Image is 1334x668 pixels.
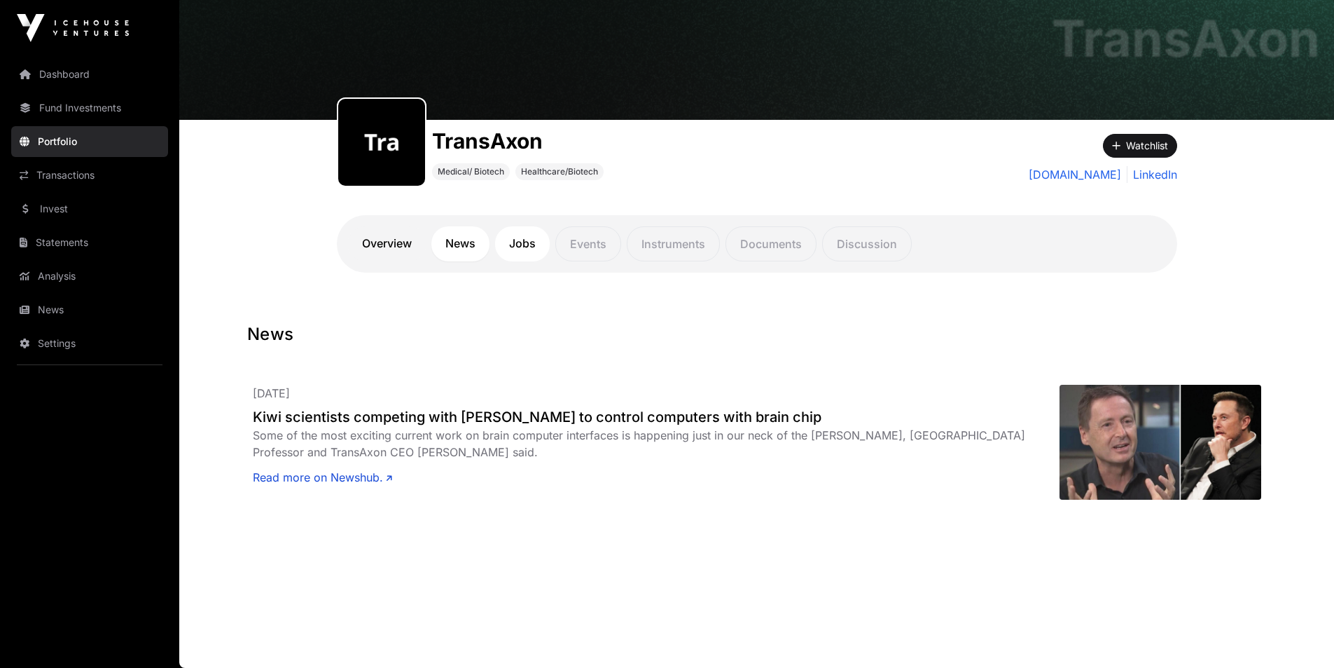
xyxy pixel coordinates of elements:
a: Kiwi scientists competing with [PERSON_NAME] to control computers with brain chip [253,407,1059,427]
img: elon-musk-getty-auckland-uni-aitech-1120.jpg [1059,385,1261,500]
a: Invest [11,193,168,224]
p: Events [555,226,621,261]
a: Overview [348,226,426,261]
span: Medical/ Biotech [438,166,504,177]
a: Fund Investments [11,93,168,123]
p: Discussion [822,226,912,261]
nav: Tabs [348,226,1166,261]
a: News [431,226,489,261]
a: Settings [11,328,168,359]
a: Analysis [11,261,168,292]
button: Watchlist [1103,134,1177,158]
img: transaxon309.png [344,104,419,180]
a: Dashboard [11,59,168,90]
p: [DATE] [253,385,1059,402]
a: Transactions [11,160,168,191]
a: Statements [11,227,168,258]
h1: TransAxon [1052,13,1320,64]
p: Documents [725,226,817,261]
h1: TransAxon [432,128,604,154]
a: News [11,294,168,325]
div: Some of the most exciting current work on brain computer interfaces is happening just in our neck... [253,427,1059,461]
span: Healthcare/Biotech [521,166,598,177]
h1: News [247,323,1267,346]
a: Portfolio [11,126,168,157]
iframe: Chat Widget [1264,601,1334,668]
p: Instruments [627,226,720,261]
a: Read more on Newshub. [253,469,392,486]
a: Jobs [495,226,550,261]
a: [DOMAIN_NAME] [1029,166,1121,183]
img: Icehouse Ventures Logo [17,14,129,42]
a: LinkedIn [1127,166,1177,183]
